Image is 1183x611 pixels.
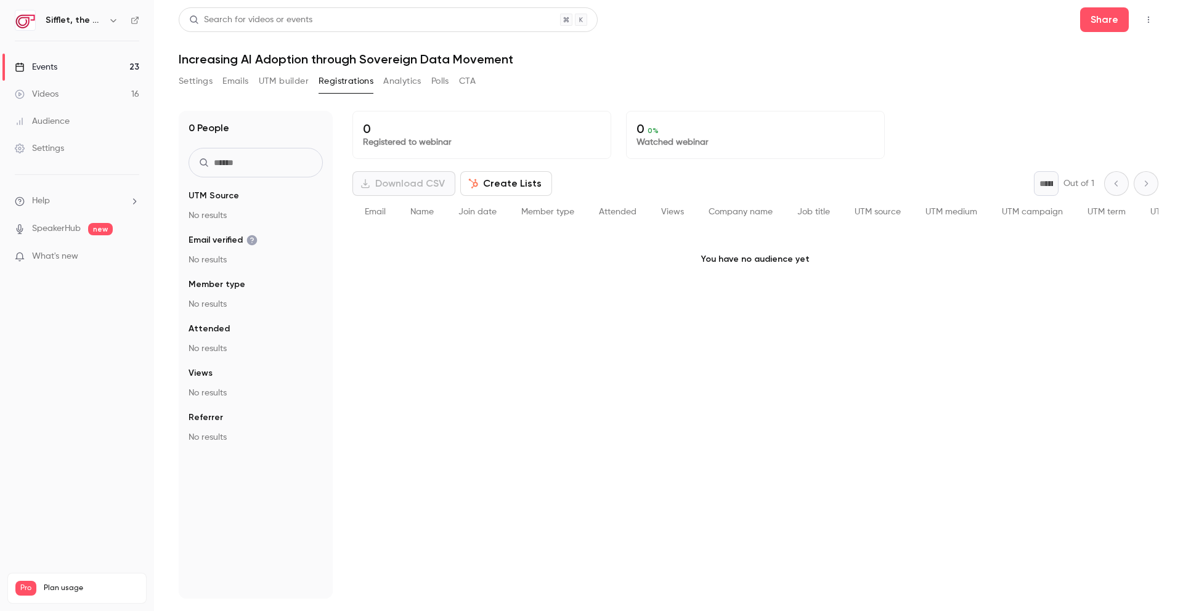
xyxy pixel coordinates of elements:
[521,208,574,216] span: Member type
[15,115,70,127] div: Audience
[599,208,636,216] span: Attended
[189,298,323,310] p: No results
[661,208,684,216] span: Views
[189,367,213,379] span: Views
[1087,208,1126,216] span: UTM term
[189,14,312,26] div: Search for videos or events
[797,208,830,216] span: Job title
[925,208,977,216] span: UTM medium
[15,195,139,208] li: help-dropdown-opener
[259,71,309,91] button: UTM builder
[458,208,497,216] span: Join date
[189,342,323,355] p: No results
[189,411,223,424] span: Referrer
[1002,208,1063,216] span: UTM campaign
[363,136,601,148] p: Registered to webinar
[32,222,81,235] a: SpeakerHub
[15,10,35,30] img: Sifflet, the AI-augmented data observability platform built for data teams with business users in...
[383,71,421,91] button: Analytics
[636,121,874,136] p: 0
[15,581,36,596] span: Pro
[44,583,139,593] span: Plan usage
[15,61,57,73] div: Events
[189,190,323,443] section: facet-groups
[32,195,50,208] span: Help
[648,126,659,135] span: 0 %
[365,208,386,216] span: Email
[855,208,901,216] span: UTM source
[15,88,59,100] div: Videos
[179,52,1158,67] h1: Increasing AI Adoption through Sovereign Data Movement
[15,142,64,155] div: Settings
[189,387,323,399] p: No results
[179,71,213,91] button: Settings
[636,136,874,148] p: Watched webinar
[431,71,449,91] button: Polls
[46,14,104,26] h6: Sifflet, the AI-augmented data observability platform built for data teams with business users in...
[352,229,1158,290] p: You have no audience yet
[410,208,434,216] span: Name
[460,171,552,196] button: Create Lists
[189,278,245,291] span: Member type
[189,209,323,222] p: No results
[709,208,773,216] span: Company name
[319,71,373,91] button: Registrations
[88,223,113,235] span: new
[189,121,229,136] h1: 0 People
[189,431,323,443] p: No results
[189,323,230,335] span: Attended
[189,190,239,202] span: UTM Source
[363,121,601,136] p: 0
[1063,177,1094,190] p: Out of 1
[189,234,258,246] span: Email verified
[459,71,476,91] button: CTA
[222,71,248,91] button: Emails
[32,250,78,263] span: What's new
[189,254,323,266] p: No results
[1080,7,1129,32] button: Share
